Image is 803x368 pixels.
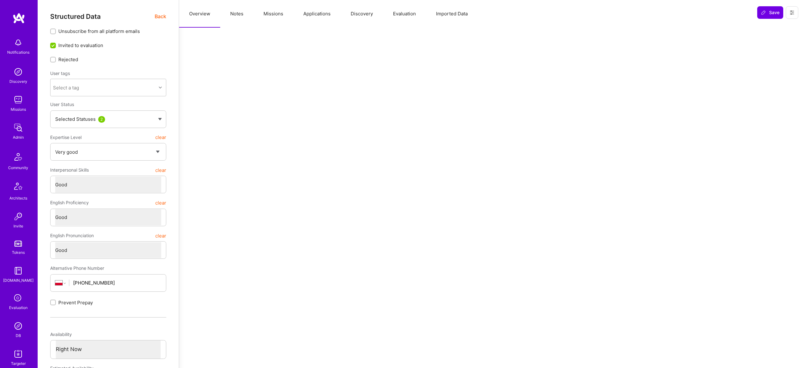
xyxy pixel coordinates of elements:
[11,106,26,113] div: Missions
[7,49,29,56] div: Notifications
[58,299,93,306] span: Prevent Prepay
[155,13,166,20] span: Back
[73,275,161,291] input: +1 (000) 000-0000
[12,210,24,223] img: Invite
[159,86,162,89] i: icon Chevron
[12,292,24,304] i: icon SelectionTeam
[12,320,24,332] img: Admin Search
[13,223,23,229] div: Invite
[11,360,26,367] div: Targeter
[58,28,140,35] span: Unsubscribe from all platform emails
[53,84,79,91] div: Select a tag
[155,197,166,208] button: clear
[50,197,89,208] span: English Proficiency
[8,164,28,171] div: Community
[158,118,162,120] img: caret
[50,132,82,143] span: Expertise Level
[11,180,26,195] img: Architects
[50,102,74,107] span: User Status
[757,6,783,19] button: Save
[761,9,779,16] span: Save
[12,93,24,106] img: teamwork
[58,56,78,63] span: Rejected
[50,13,101,20] span: Structured Data
[11,149,26,164] img: Community
[50,265,104,271] span: Alternative Phone Number
[12,66,24,78] img: discovery
[13,13,25,24] img: logo
[16,332,21,339] div: DB
[14,241,22,247] img: tokens
[50,230,94,241] span: English Pronunciation
[9,304,28,311] div: Evaluation
[12,36,24,49] img: bell
[155,132,166,143] button: clear
[50,164,89,176] span: Interpersonal Skills
[55,116,96,122] span: Selected Statuses
[50,329,166,340] div: Availability
[12,264,24,277] img: guide book
[155,164,166,176] button: clear
[98,116,105,123] div: 2
[12,249,25,256] div: Tokens
[13,134,24,141] div: Admin
[9,195,27,201] div: Architects
[3,277,34,284] div: [DOMAIN_NAME]
[12,348,24,360] img: Skill Targeter
[50,70,70,76] label: User tags
[58,42,103,49] span: Invited to evaluation
[155,230,166,241] button: clear
[9,78,27,85] div: Discovery
[12,121,24,134] img: admin teamwork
